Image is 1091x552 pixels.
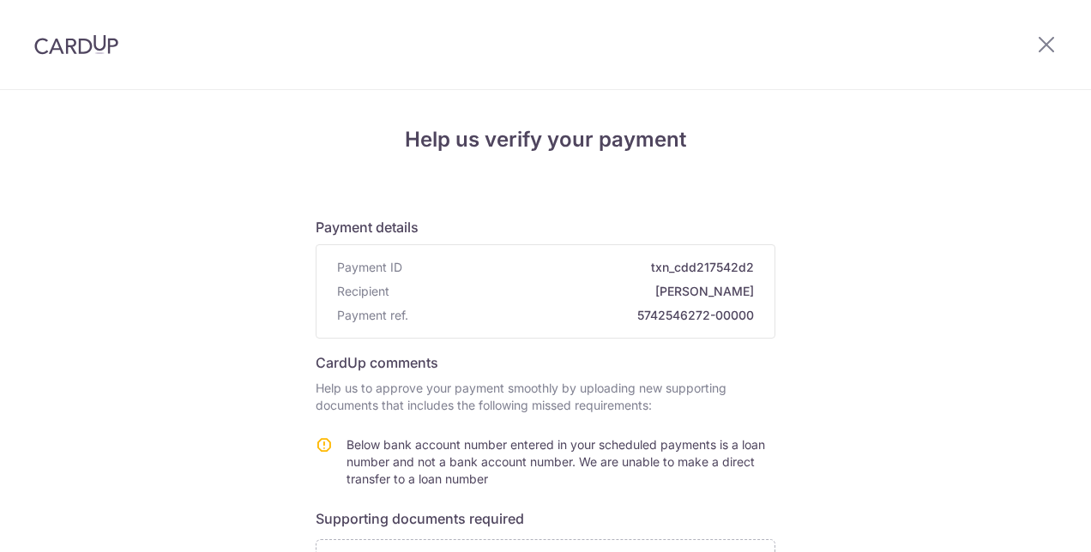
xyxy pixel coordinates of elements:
h4: Help us verify your payment [316,124,775,155]
img: CardUp [34,34,118,55]
span: 5742546272-00000 [415,307,754,324]
span: Payment ref. [337,307,408,324]
span: txn_cdd217542d2 [409,259,754,276]
span: [PERSON_NAME] [396,283,754,300]
h6: Payment details [316,217,775,237]
span: Recipient [337,283,389,300]
span: Payment ID [337,259,402,276]
h6: Supporting documents required [316,508,775,529]
p: Help us to approve your payment smoothly by uploading new supporting documents that includes the ... [316,380,775,414]
span: Below bank account number entered in your scheduled payments is a loan number and not a bank acco... [347,437,765,486]
h6: CardUp comments [316,352,775,373]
